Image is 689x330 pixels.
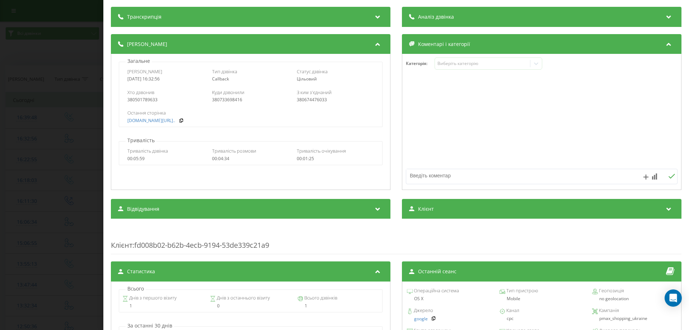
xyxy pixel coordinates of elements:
[127,118,175,123] a: [DOMAIN_NAME][URL]..
[505,307,519,314] span: Канал
[418,205,434,213] span: Клієнт
[418,41,470,48] span: Коментарі і категорії
[126,285,146,292] p: Всього
[500,316,584,321] div: cpc
[297,76,317,82] span: Цільовий
[216,294,270,302] span: Днів з останнього візиту
[126,137,156,144] p: Тривалість
[212,156,289,161] div: 00:04:34
[598,287,624,294] span: Геопозиція
[127,205,159,213] span: Відвідування
[505,287,538,294] span: Тип пристрою
[500,296,584,301] div: Mobile
[592,296,676,301] div: no geolocation
[297,97,374,102] div: 380674476033
[437,61,527,66] div: Виберіть категорію
[297,148,346,154] span: Тривалість очікування
[126,322,174,329] p: За останні 30 днів
[127,13,161,20] span: Транскрипція
[413,287,459,294] span: Операційна система
[297,68,328,75] span: Статус дзвінка
[212,89,244,96] span: Куди дзвонили
[127,148,168,154] span: Тривалість дзвінка
[303,294,337,302] span: Всього дзвінків
[297,303,379,308] div: 1
[212,97,289,102] div: 380733698416
[126,57,152,65] p: Загальне
[297,156,374,161] div: 00:01:25
[111,240,132,250] span: Клієнт
[414,316,428,321] a: google
[665,289,682,307] div: Open Intercom Messenger
[122,303,204,308] div: 1
[127,97,205,102] div: 380501789633
[127,268,155,275] span: Статистика
[212,76,229,82] span: Callback
[598,307,619,314] span: Кампанія
[406,61,435,66] h4: Категорія :
[413,307,433,314] span: Джерело
[212,148,256,154] span: Тривалість розмови
[210,303,291,308] div: 0
[127,41,167,48] span: [PERSON_NAME]
[407,296,491,301] div: OS X
[127,76,205,82] div: [DATE] 16:32:56
[212,68,237,75] span: Тип дзвінка
[418,13,454,20] span: Аналіз дзвінка
[418,268,456,275] span: Останній сеанс
[128,294,177,302] span: Днів з першого візиту
[592,316,676,321] div: pmax_shopping_ukraine
[127,89,154,96] span: Хто дзвонив
[127,68,162,75] span: [PERSON_NAME]
[127,110,166,116] span: Остання сторінка
[111,226,681,254] div: : fd008b02-b62b-4ecb-9194-53de339c21a9
[297,89,332,96] span: З ким з'єднаний
[127,156,205,161] div: 00:05:59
